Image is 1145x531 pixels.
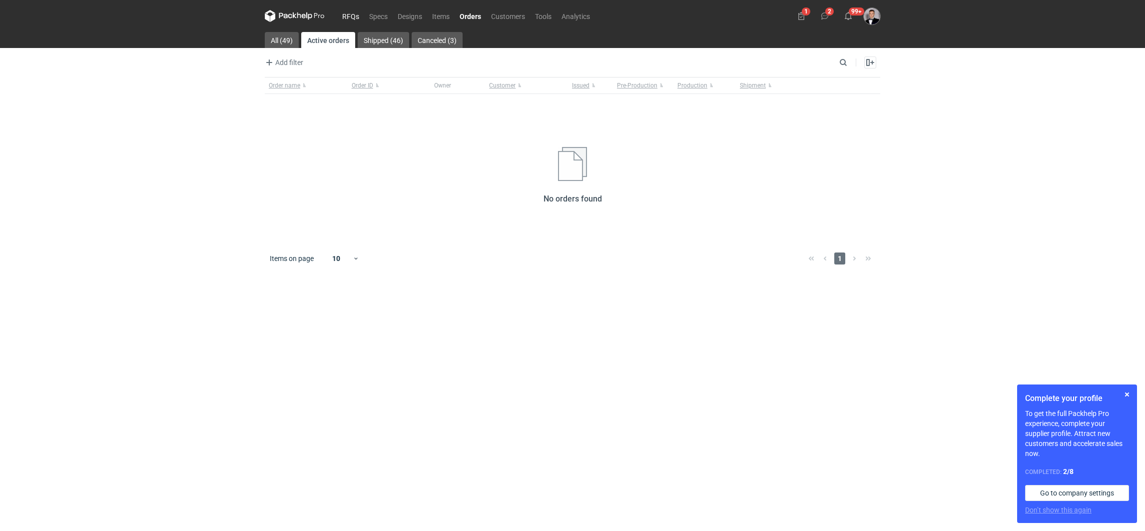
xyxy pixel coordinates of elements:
svg: Packhelp Pro [265,10,325,22]
p: To get the full Packhelp Pro experience, complete your supplier profile. Attract new customers an... [1025,408,1129,458]
input: Search [837,56,869,68]
a: Specs [364,10,393,22]
a: Orders [455,10,486,22]
button: 2 [817,8,833,24]
button: 1 [793,8,809,24]
a: Tools [530,10,557,22]
a: Analytics [557,10,595,22]
button: Skip for now [1121,388,1133,400]
a: Canceled (3) [412,32,463,48]
a: All (49) [265,32,299,48]
div: 10 [320,251,353,265]
strong: 2 / 8 [1063,467,1074,475]
a: Items [427,10,455,22]
span: Add filter [263,56,303,68]
a: RFQs [337,10,364,22]
h2: No orders found [544,193,602,205]
img: Filip Sobolewski [864,8,880,24]
button: Don’t show this again [1025,505,1092,515]
a: Shipped (46) [358,32,409,48]
div: Completed: [1025,466,1129,477]
h1: Complete your profile [1025,392,1129,404]
button: Add filter [263,56,304,68]
a: Go to company settings [1025,485,1129,501]
a: Active orders [301,32,355,48]
button: 99+ [840,8,856,24]
span: Items on page [270,253,314,263]
a: Customers [486,10,530,22]
span: 1 [834,252,845,264]
a: Designs [393,10,427,22]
